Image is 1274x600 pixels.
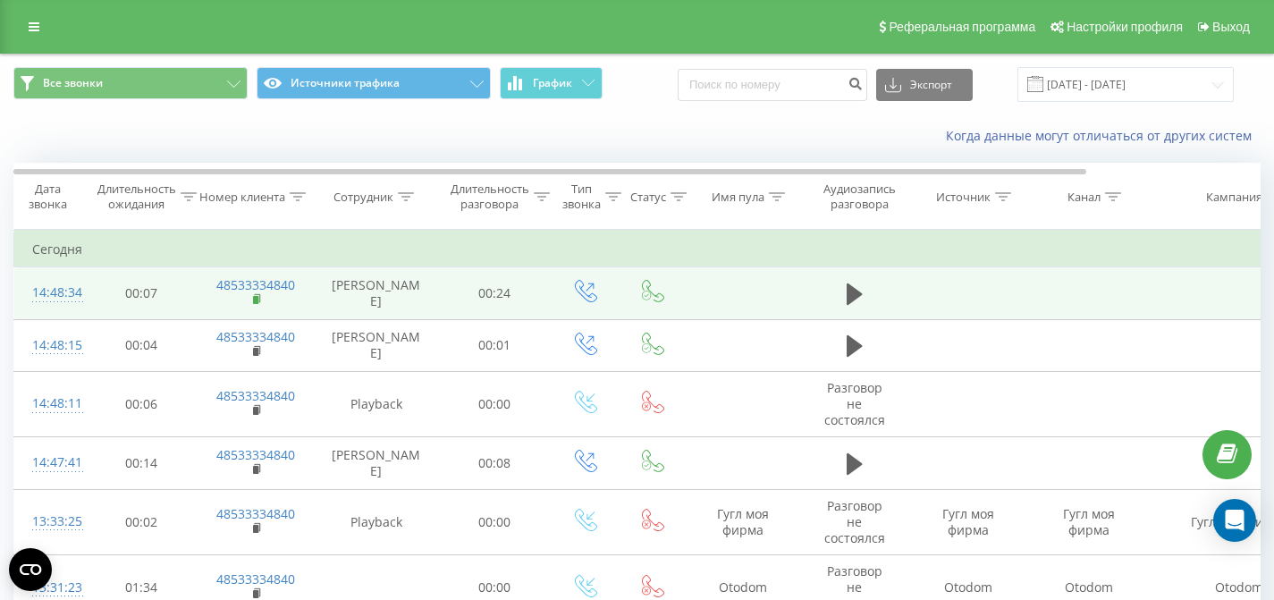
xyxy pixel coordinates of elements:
div: Open Intercom Messenger [1213,499,1256,542]
button: Все звонки [13,67,248,99]
div: Канал [1067,190,1101,205]
div: Сотрудник [333,190,393,205]
span: Настройки профиля [1067,20,1183,34]
td: 00:00 [439,489,551,555]
td: 00:00 [439,371,551,437]
td: 00:07 [86,267,198,319]
td: 00:24 [439,267,551,319]
a: 48533334840 [216,446,295,463]
td: Гугл моя фирма [1029,489,1150,555]
div: Аудиозапись разговора [816,182,903,212]
div: Статус [630,190,666,205]
button: Экспорт [876,69,973,101]
td: Playback [314,371,439,437]
span: Все звонки [43,76,103,90]
td: 00:08 [439,437,551,489]
span: Реферальная программа [889,20,1035,34]
td: 00:04 [86,319,198,371]
div: 13:33:25 [32,504,68,539]
td: 00:14 [86,437,198,489]
a: 48533334840 [216,328,295,345]
div: Номер клиента [199,190,285,205]
button: Open CMP widget [9,548,52,591]
span: График [533,77,572,89]
div: 14:48:34 [32,275,68,310]
div: 14:48:11 [32,386,68,421]
td: [PERSON_NAME] [314,437,439,489]
td: 00:02 [86,489,198,555]
a: Когда данные могут отличаться от других систем [946,127,1261,144]
a: 48533334840 [216,387,295,404]
div: Тип звонка [562,182,601,212]
td: Playback [314,489,439,555]
div: Дата звонка [14,182,80,212]
td: [PERSON_NAME] [314,267,439,319]
button: Источники трафика [257,67,491,99]
td: Гугл моя фирма [908,489,1029,555]
td: 00:06 [86,371,198,437]
div: 14:47:41 [32,445,68,480]
a: 48533334840 [216,570,295,587]
a: 48533334840 [216,505,295,522]
div: Кампания [1206,190,1262,205]
span: Разговор не состоялся [824,379,885,428]
button: График [500,67,603,99]
td: 00:01 [439,319,551,371]
div: Длительность ожидания [97,182,176,212]
td: [PERSON_NAME] [314,319,439,371]
span: Выход [1212,20,1250,34]
span: Разговор не состоялся [824,497,885,546]
div: Имя пула [712,190,764,205]
div: Длительность разговора [451,182,529,212]
td: Гугл моя фирма [685,489,801,555]
div: 14:48:15 [32,328,68,363]
a: 48533334840 [216,276,295,293]
input: Поиск по номеру [678,69,867,101]
div: Источник [936,190,991,205]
